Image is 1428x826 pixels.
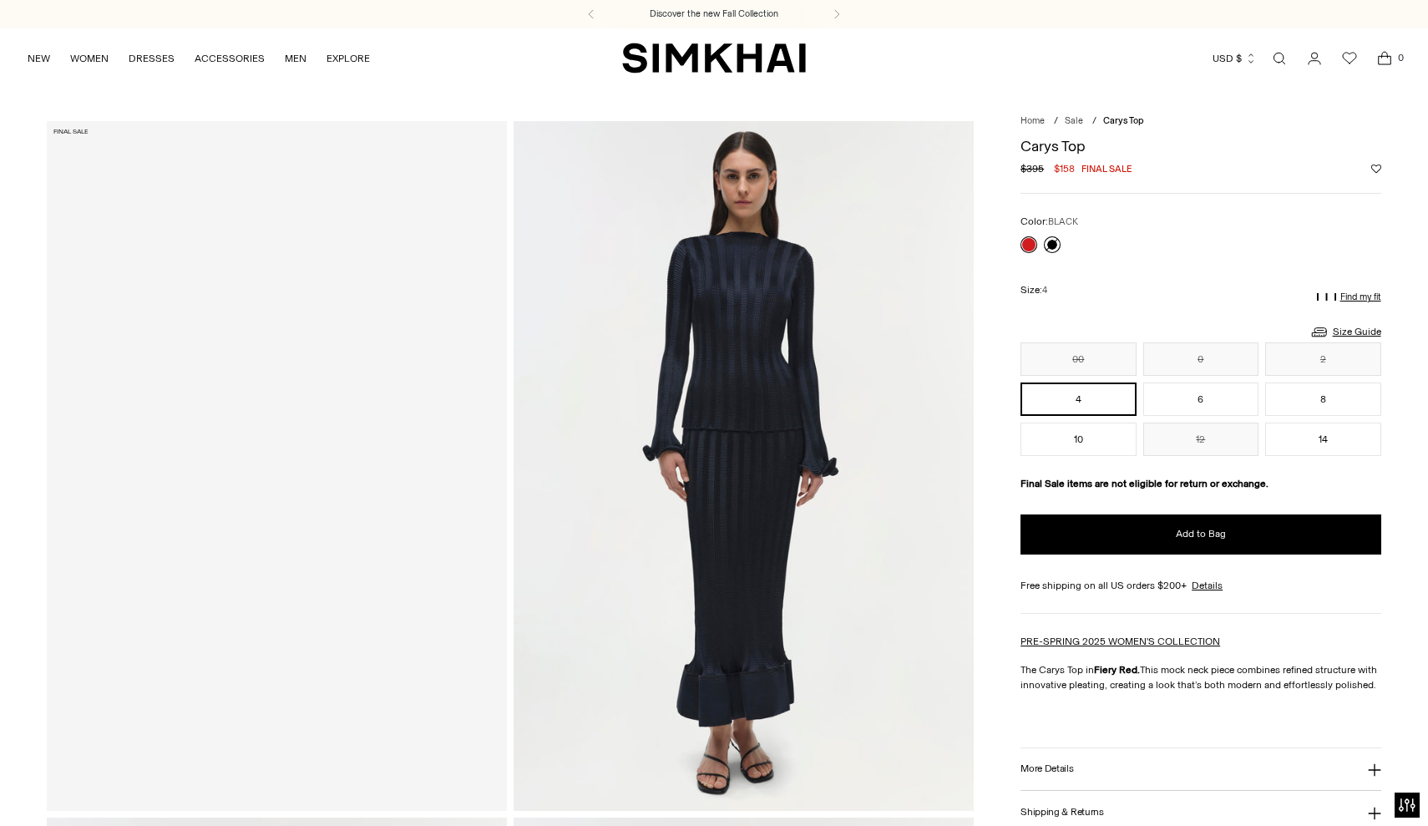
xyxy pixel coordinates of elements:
button: 8 [1265,383,1380,416]
a: Carys Top [47,121,507,811]
div: / [1054,114,1058,129]
button: 6 [1143,383,1258,416]
button: More Details [1020,748,1380,791]
a: DRESSES [129,40,175,77]
s: $395 [1020,161,1044,176]
a: Sale [1065,115,1083,126]
button: Add to Bag [1020,514,1380,555]
button: Add to Wishlist [1371,164,1381,174]
a: Details [1192,578,1223,593]
button: 2 [1265,342,1380,376]
img: Carys Top [514,121,974,811]
label: Color: [1020,214,1078,230]
button: 00 [1020,342,1136,376]
label: Size: [1020,282,1047,298]
a: SIMKHAI [622,42,806,74]
a: Open cart modal [1368,42,1401,75]
span: $158 [1054,161,1075,176]
span: BLACK [1048,216,1078,227]
a: WOMEN [70,40,109,77]
h3: More Details [1020,763,1073,774]
span: Carys Top [1103,115,1144,126]
div: Free shipping on all US orders $200+ [1020,578,1380,593]
button: 14 [1265,423,1380,456]
a: Open search modal [1263,42,1296,75]
a: PRE-SPRING 2025 WOMEN'S COLLECTION [1020,636,1220,647]
span: 0 [1393,50,1408,65]
button: 0 [1143,342,1258,376]
a: NEW [28,40,50,77]
a: EXPLORE [327,40,370,77]
nav: breadcrumbs [1020,114,1380,129]
div: / [1092,114,1096,129]
a: Go to the account page [1298,42,1331,75]
iframe: Sign Up via Text for Offers [13,763,168,813]
h3: Shipping & Returns [1020,807,1104,818]
a: Wishlist [1333,42,1366,75]
a: Discover the new Fall Collection [650,8,778,21]
button: 4 [1020,383,1136,416]
button: USD $ [1213,40,1257,77]
a: MEN [285,40,306,77]
h1: Carys Top [1020,139,1380,154]
a: Size Guide [1309,322,1381,342]
a: ACCESSORIES [195,40,265,77]
button: 12 [1143,423,1258,456]
span: 4 [1042,285,1047,296]
strong: Final Sale items are not eligible for return or exchange. [1020,478,1268,489]
a: Home [1020,115,1045,126]
button: 10 [1020,423,1136,456]
strong: Fiery Red. [1094,664,1140,676]
p: The Carys Top in This mock neck piece combines refined structure with innovative pleating, creati... [1020,662,1380,692]
span: Add to Bag [1176,527,1226,541]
